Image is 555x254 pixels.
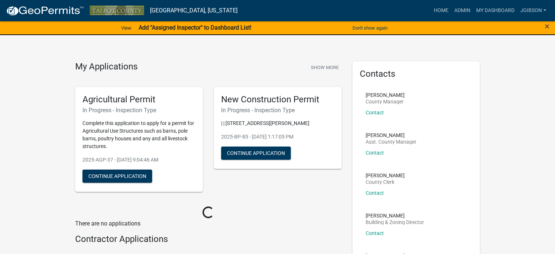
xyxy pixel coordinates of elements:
[82,156,196,164] p: 2025-AGP-37 - [DATE] 9:04:46 AM
[366,190,384,196] a: Contact
[221,133,334,141] p: 2025-BP-85 - [DATE] 1:17:05 PM
[75,234,342,247] wm-workflow-list-section: Contractor Applications
[221,94,334,105] h5: New Construction Permit
[139,24,251,31] strong: Add "Assigned Inspector" to Dashboard List!
[451,4,473,18] a: Admin
[221,120,334,127] p: | | [STREET_ADDRESS][PERSON_NAME]
[473,4,517,18] a: My Dashboard
[118,22,134,34] a: View
[545,22,550,31] button: Close
[350,22,390,34] button: Don't show again
[366,213,424,218] p: [PERSON_NAME]
[545,21,550,31] span: ×
[308,61,342,73] button: Show More
[517,4,549,18] a: jgibson
[360,69,473,79] h5: Contacts
[221,107,334,114] h6: In Progress - Inspection Type
[82,107,196,114] h6: In Progress - Inspection Type
[366,110,384,115] a: Contact
[82,170,152,183] button: Continue Application
[366,173,405,178] p: [PERSON_NAME]
[366,133,416,138] p: [PERSON_NAME]
[366,92,405,98] p: [PERSON_NAME]
[431,4,451,18] a: Home
[75,219,342,228] p: There are no applications
[366,139,416,144] p: Asst. County Manager
[75,234,342,244] h4: Contractor Applications
[150,4,238,17] a: [GEOGRAPHIC_DATA], [US_STATE]
[82,94,196,105] h5: Agricultural Permit
[82,120,196,150] p: Complete this application to apply for a permit for Agricultural Use Structures such as barns, po...
[90,5,144,15] img: Talbot County, Georgia
[221,147,291,160] button: Continue Application
[366,220,424,225] p: Building & Zoning Director
[366,99,405,104] p: County Manager
[366,179,405,185] p: County Clerk
[75,61,138,72] h4: My Applications
[366,150,384,156] a: Contact
[366,230,384,236] a: Contact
